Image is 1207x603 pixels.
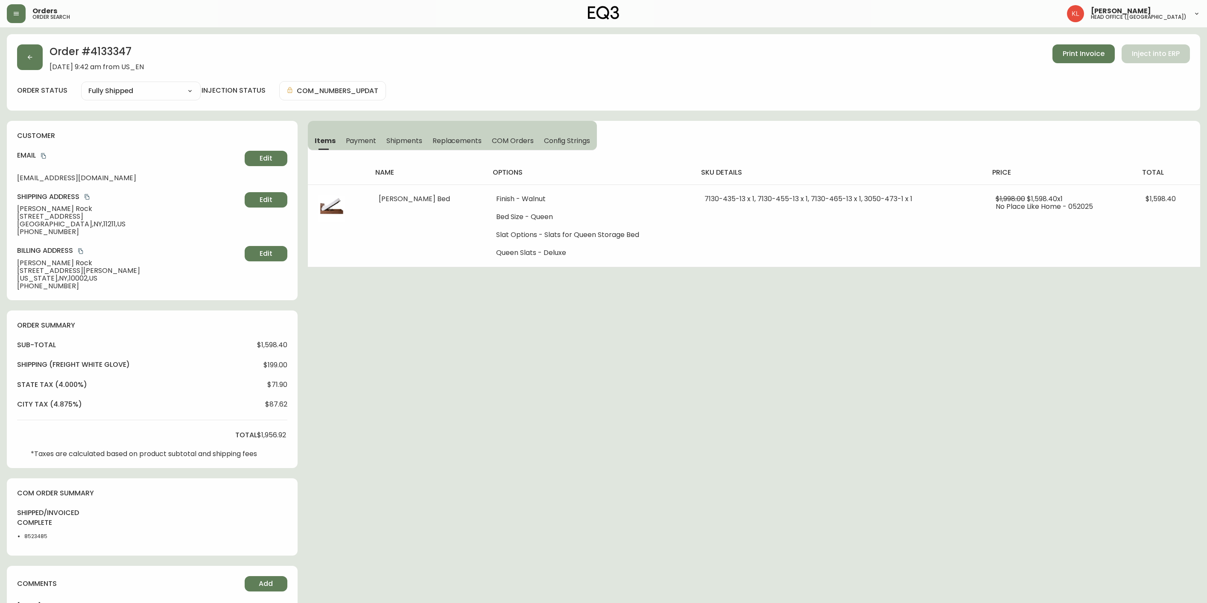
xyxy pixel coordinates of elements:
[257,341,287,349] span: $1,598.40
[375,168,479,177] h4: name
[701,168,979,177] h4: sku details
[17,192,241,202] h4: Shipping Address
[17,489,287,498] h4: com order summary
[379,194,450,204] span: [PERSON_NAME] Bed
[259,579,273,588] span: Add
[17,205,241,213] span: [PERSON_NAME] Rock
[996,202,1093,211] span: No Place Like Home - 052025
[17,360,130,369] h4: Shipping ( Freight White Glove )
[496,213,684,221] li: Bed Size - Queen
[1067,5,1084,22] img: 2c0c8aa7421344cf0398c7f872b772b5
[50,63,144,71] span: [DATE] 9:42 am from US_EN
[386,136,422,145] span: Shipments
[32,15,70,20] h5: order search
[346,136,377,145] span: Payment
[245,246,287,261] button: Edit
[17,174,241,182] span: [EMAIL_ADDRESS][DOMAIN_NAME]
[257,431,286,439] span: $1,956.92
[17,213,241,220] span: [STREET_ADDRESS]
[1146,194,1176,204] span: $1,598.40
[263,361,287,369] span: $199.00
[1063,49,1105,59] span: Print Invoice
[315,136,336,145] span: Items
[83,193,91,201] button: copy
[31,450,257,458] p: *Taxes are calculated based on product subtotal and shipping fees
[433,136,482,145] span: Replacements
[493,168,687,177] h4: options
[17,151,241,160] h4: Email
[17,282,241,290] span: [PHONE_NUMBER]
[245,192,287,208] button: Edit
[39,152,48,160] button: copy
[17,246,241,255] h4: Billing Address
[496,249,684,257] li: Queen Slats - Deluxe
[260,249,272,258] span: Edit
[704,194,912,204] span: 7130-435-13 x 1, 7130-455-13 x 1, 7130-465-13 x 1, 3050-473-1 x 1
[50,44,144,63] h2: Order # 4133347
[17,131,287,141] h4: customer
[32,8,57,15] span: Orders
[17,275,241,282] span: [US_STATE] , NY , 10002 , US
[1091,15,1187,20] h5: head office ([GEOGRAPHIC_DATA])
[17,259,241,267] span: [PERSON_NAME] Rock
[992,168,1129,177] h4: price
[496,231,684,239] li: Slat Options - Slats for Queen Storage Bed
[1091,8,1151,15] span: [PERSON_NAME]
[260,195,272,205] span: Edit
[245,576,287,591] button: Add
[76,247,85,255] button: copy
[235,430,257,440] h4: total
[202,86,266,95] h4: injection status
[996,194,1025,204] span: $1,998.00
[544,136,590,145] span: Config Strings
[588,6,620,20] img: logo
[17,579,57,588] h4: comments
[17,380,87,389] h4: state tax (4.000%)
[1027,194,1063,204] span: $1,598.40 x 1
[17,400,82,409] h4: city tax (4.875%)
[267,381,287,389] span: $71.90
[17,508,63,527] h4: shipped/invoiced complete
[17,86,67,95] label: order status
[17,228,241,236] span: [PHONE_NUMBER]
[265,401,287,408] span: $87.62
[496,195,684,203] li: Finish - Walnut
[245,151,287,166] button: Edit
[1142,168,1193,177] h4: total
[17,220,241,228] span: [GEOGRAPHIC_DATA] , NY , 11211 , US
[17,340,56,350] h4: sub-total
[17,267,241,275] span: [STREET_ADDRESS][PERSON_NAME]
[1052,44,1115,63] button: Print Invoice
[17,321,287,330] h4: order summary
[492,136,534,145] span: COM Orders
[318,195,345,222] img: 0c3fe0cd-ae74-45ea-bba1-a91aee06592e.jpg
[260,154,272,163] span: Edit
[24,533,63,540] li: 8523485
